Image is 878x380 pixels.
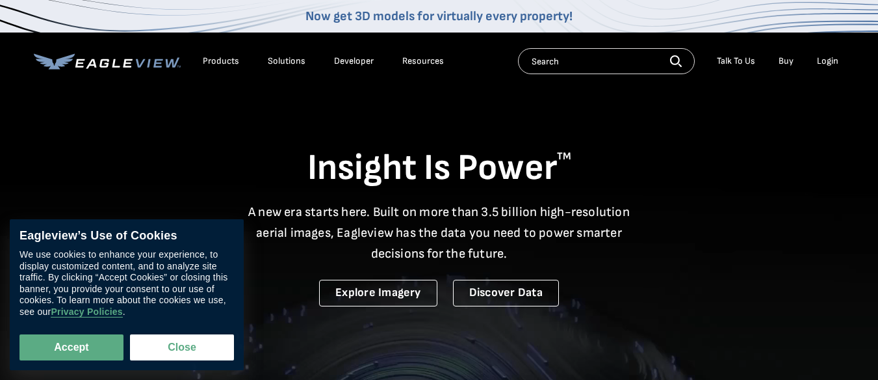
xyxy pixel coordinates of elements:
[518,48,695,74] input: Search
[19,334,123,360] button: Accept
[34,146,845,191] h1: Insight Is Power
[717,55,755,67] div: Talk To Us
[319,280,437,306] a: Explore Imagery
[402,55,444,67] div: Resources
[334,55,374,67] a: Developer
[19,250,234,318] div: We use cookies to enhance your experience, to display customized content, and to analyze site tra...
[305,8,573,24] a: Now get 3D models for virtually every property!
[779,55,794,67] a: Buy
[203,55,239,67] div: Products
[453,280,559,306] a: Discover Data
[51,307,122,318] a: Privacy Policies
[268,55,305,67] div: Solutions
[240,202,638,264] p: A new era starts here. Built on more than 3.5 billion high-resolution aerial images, Eagleview ha...
[130,334,234,360] button: Close
[817,55,838,67] div: Login
[557,150,571,163] sup: TM
[19,229,234,243] div: Eagleview’s Use of Cookies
